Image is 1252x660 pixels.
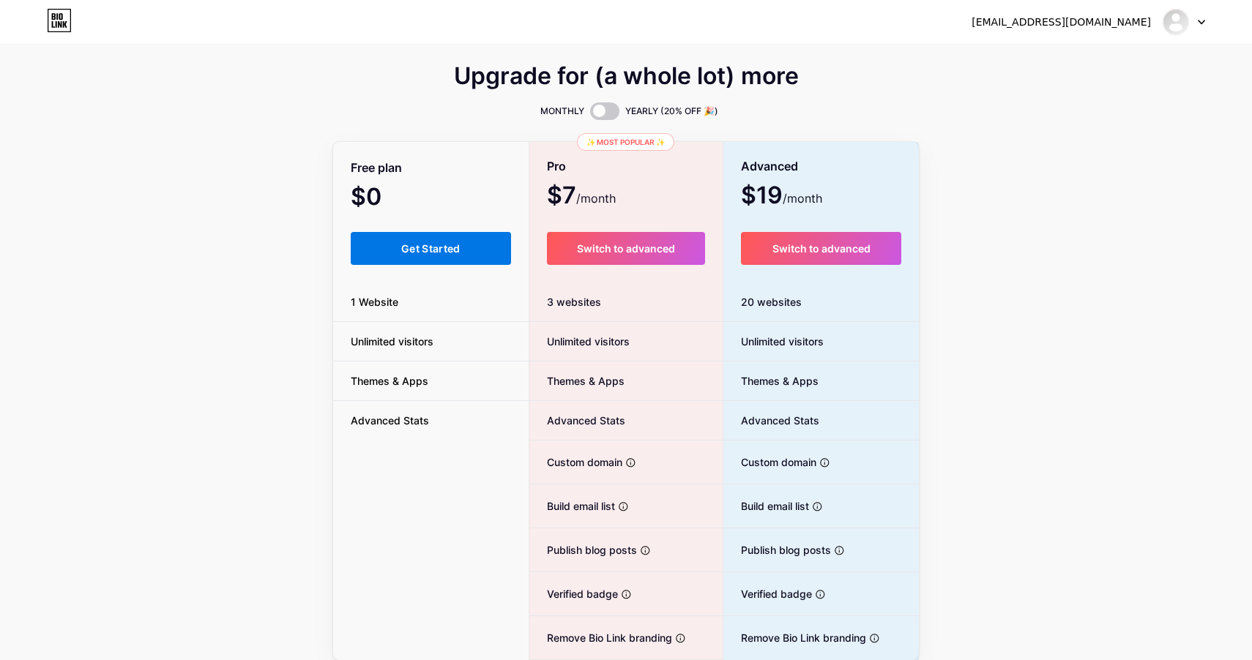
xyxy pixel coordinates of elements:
button: Get Started [351,232,511,265]
span: Advanced Stats [529,413,625,428]
span: Custom domain [529,454,622,470]
span: Upgrade for (a whole lot) more [454,67,799,85]
span: Pro [547,154,566,179]
span: Remove Bio Link branding [529,630,672,645]
div: [EMAIL_ADDRESS][DOMAIN_NAME] [972,15,1151,30]
span: Publish blog posts [723,542,831,558]
img: caspianechoes [1162,8,1190,36]
span: Themes & Apps [723,373,819,389]
div: 20 websites [723,282,919,322]
span: Verified badge [723,586,812,601]
span: Unlimited visitors [529,334,630,349]
span: $0 [351,188,421,209]
span: Advanced Stats [333,413,447,428]
span: Switch to advanced [577,242,675,255]
span: Remove Bio Link branding [723,630,866,645]
span: Get Started [401,242,461,255]
span: /month [576,190,616,207]
span: Build email list [529,498,615,514]
div: ✨ Most popular ✨ [577,133,674,151]
span: Custom domain [723,454,816,470]
span: Unlimited visitors [333,334,451,349]
span: Themes & Apps [529,373,625,389]
span: Publish blog posts [529,542,637,558]
span: Themes & Apps [333,373,446,389]
span: MONTHLY [540,104,584,119]
span: Unlimited visitors [723,334,824,349]
span: 1 Website [333,294,416,310]
span: Advanced Stats [723,413,819,428]
span: YEARLY (20% OFF 🎉) [625,104,718,119]
button: Switch to advanced [741,232,901,265]
span: Switch to advanced [772,242,871,255]
div: 3 websites [529,282,723,322]
span: /month [783,190,822,207]
span: Advanced [741,154,798,179]
span: Verified badge [529,586,618,601]
button: Switch to advanced [547,232,706,265]
span: Free plan [351,155,402,181]
span: $19 [741,187,822,207]
span: $7 [547,187,616,207]
span: Build email list [723,498,809,514]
